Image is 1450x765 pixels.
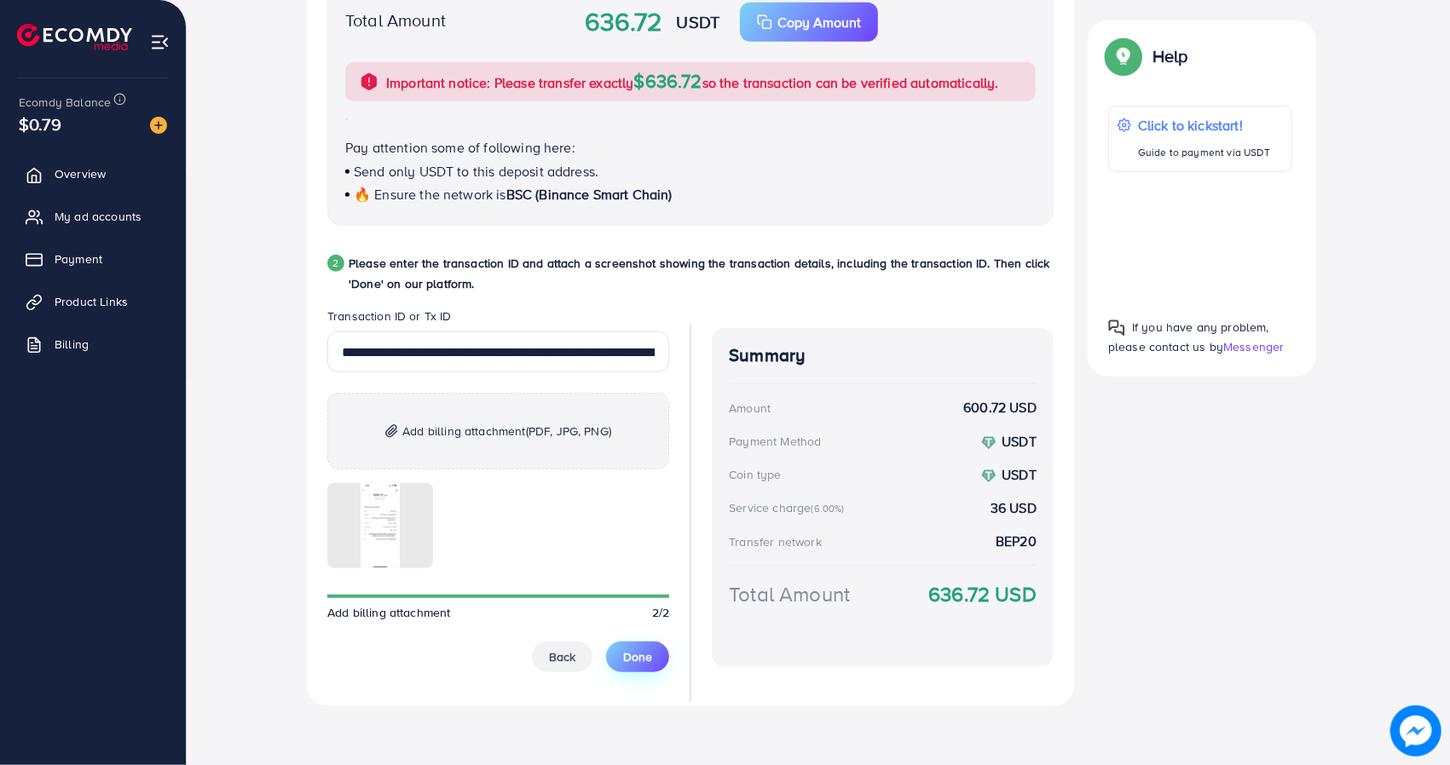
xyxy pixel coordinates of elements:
[327,255,344,272] div: 2
[532,641,592,672] button: Back
[1390,705,1441,756] img: image
[506,185,673,204] span: BSC (Binance Smart Chain)
[1108,319,1125,336] img: Popup guide
[150,32,170,52] img: menu
[729,400,771,417] div: Amount
[327,308,669,331] legend: Transaction ID or Tx ID
[327,604,451,621] span: Add billing attachment
[963,398,1037,417] strong: 600.72 USD
[13,327,173,361] a: Billing
[354,185,506,204] span: 🔥 Ensure the network is
[729,533,822,550] div: Transfer network
[1138,115,1270,135] p: Click to kickstart!
[991,498,1037,518] strong: 36 USD
[928,579,1037,609] strong: 636.72 USD
[19,94,111,111] span: Ecomdy Balance
[729,466,781,483] div: Coin type
[740,3,878,42] button: Copy Amount
[1002,432,1037,451] strong: USDT
[981,469,997,484] img: coin
[585,3,663,41] strong: 636.72
[1002,465,1037,484] strong: USDT
[13,157,173,191] a: Overview
[729,345,1037,366] h4: Summary
[13,242,173,276] a: Payment
[17,24,132,50] img: logo
[677,9,720,34] strong: USDT
[1108,319,1269,355] span: If you have any problem, please contact us by
[777,12,861,32] p: Copy Amount
[1138,142,1270,163] p: Guide to payment via USDT
[345,161,1036,181] p: Send only USDT to this deposit address.
[55,208,142,225] span: My ad accounts
[13,199,173,233] a: My ad accounts
[526,423,611,440] span: (PDF, JPG, PNG)
[19,112,61,136] span: $0.79
[361,483,400,568] img: img uploaded
[345,8,446,32] label: Total Amount
[55,336,89,353] span: Billing
[402,421,611,441] span: Add billing attachment
[606,641,669,672] button: Done
[55,165,106,182] span: Overview
[729,579,850,609] div: Total Amount
[1108,41,1139,72] img: Popup guide
[812,502,845,515] small: (6.00%)
[996,532,1037,551] strong: BEP20
[13,285,173,319] a: Product Links
[345,137,1036,158] p: Pay attention some of following here:
[634,67,702,94] span: $636.72
[1152,46,1188,66] p: Help
[981,435,997,451] img: coin
[55,293,128,310] span: Product Links
[729,499,849,516] div: Service charge
[652,604,669,621] span: 2/2
[623,648,652,665] span: Done
[150,117,167,134] img: image
[1223,338,1284,355] span: Messenger
[549,648,575,665] span: Back
[55,250,102,267] span: Payment
[359,72,379,92] img: alert
[386,71,999,93] p: Important notice: Please transfer exactly so the transaction can be verified automatically.
[729,433,821,450] div: Payment Method
[385,424,398,439] img: img
[349,253,1054,294] p: Please enter the transaction ID and attach a screenshot showing the transaction details, includin...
